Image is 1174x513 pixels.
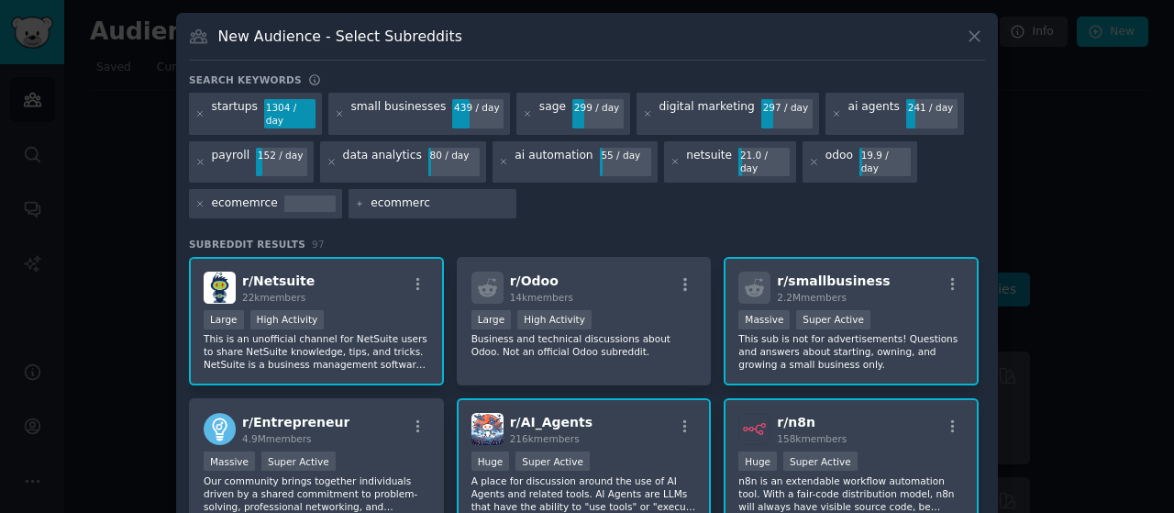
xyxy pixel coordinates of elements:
[471,332,697,358] p: Business and technical discussions about Odoo. Not an official Odoo subreddit.
[242,292,305,303] span: 22k members
[777,292,847,303] span: 2.2M members
[777,415,815,429] span: r/ n8n
[515,148,593,177] div: ai automation
[471,474,697,513] p: A place for discussion around the use of AI Agents and related tools. AI Agents are LLMs that hav...
[686,148,732,177] div: netsuite
[600,148,651,164] div: 55 / day
[212,195,278,212] div: ecomemrce
[796,310,870,329] div: Super Active
[428,148,480,164] div: 80 / day
[312,239,325,250] span: 97
[510,292,573,303] span: 14k members
[510,415,593,429] span: r/ AI_Agents
[212,148,250,177] div: payroll
[859,148,911,177] div: 19.9 / day
[738,310,790,329] div: Massive
[572,99,624,116] div: 299 / day
[264,99,316,128] div: 1304 / day
[204,413,236,445] img: Entrepreneur
[242,433,312,444] span: 4.9M members
[204,332,429,371] p: This is an unofficial channel for NetSuite users to share NetSuite knowledge, tips, and tricks. N...
[825,148,853,177] div: odoo
[471,310,512,329] div: Large
[510,433,580,444] span: 216k members
[212,99,258,128] div: startups
[350,99,446,128] div: small businesses
[242,415,349,429] span: r/ Entrepreneur
[777,433,847,444] span: 158k members
[261,452,336,471] div: Super Active
[256,148,307,164] div: 152 / day
[204,452,255,471] div: Massive
[343,148,422,177] div: data analytics
[738,413,770,445] img: n8n
[738,474,964,513] p: n8n is an extendable workflow automation tool. With a fair-code distribution model, n8n will alwa...
[250,310,325,329] div: High Activity
[510,273,559,288] span: r/ Odoo
[371,195,510,212] input: New Keyword
[242,273,315,288] span: r/ Netsuite
[738,332,964,371] p: This sub is not for advertisements! Questions and answers about starting, owning, and growing a s...
[515,452,590,471] div: Super Active
[738,452,777,471] div: Huge
[906,99,958,116] div: 241 / day
[783,452,858,471] div: Super Active
[218,27,462,46] h3: New Audience - Select Subreddits
[204,310,244,329] div: Large
[761,99,813,116] div: 297 / day
[777,273,890,288] span: r/ smallbusiness
[189,238,305,251] span: Subreddit Results
[847,99,900,128] div: ai agents
[471,413,504,445] img: AI_Agents
[189,73,302,86] h3: Search keywords
[204,272,236,304] img: Netsuite
[539,99,566,128] div: sage
[738,148,790,177] div: 21.0 / day
[452,99,504,116] div: 439 / day
[471,452,510,471] div: Huge
[204,474,429,513] p: Our community brings together individuals driven by a shared commitment to problem-solving, profe...
[659,99,755,128] div: digital marketing
[517,310,592,329] div: High Activity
